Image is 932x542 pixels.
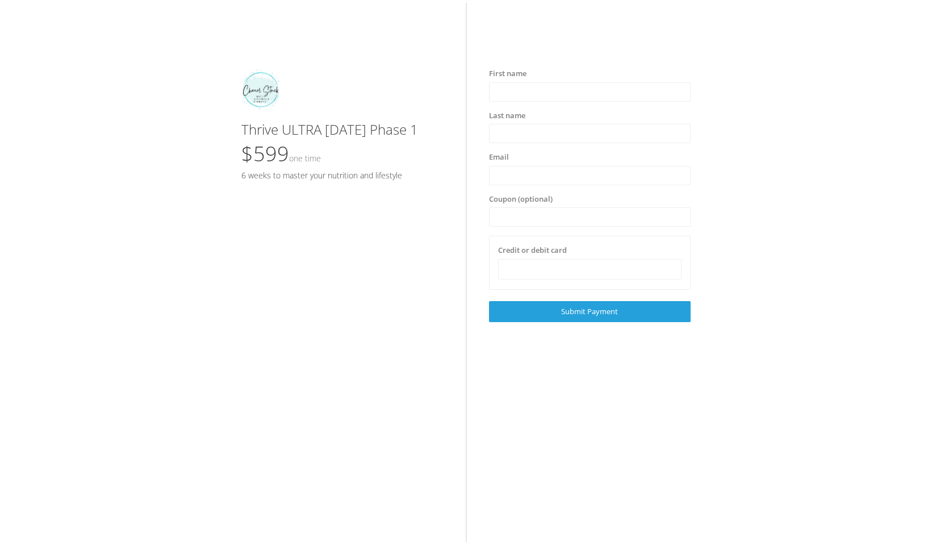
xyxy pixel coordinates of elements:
label: Last name [489,110,525,122]
a: Submit Payment [489,301,691,322]
small: One time [289,153,321,164]
span: $599 [241,140,321,168]
span: Submit Payment [561,306,618,316]
img: csl.jpg [241,68,281,111]
label: Credit or debit card [498,245,567,256]
label: First name [489,68,526,80]
label: Coupon (optional) [489,194,553,205]
h3: Thrive ULTRA [DATE] Phase 1 [241,122,443,137]
label: Email [489,152,509,163]
iframe: Secure card payment input frame [505,265,674,274]
h5: 6 weeks to master your nutrition and lifestyle [241,171,443,180]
